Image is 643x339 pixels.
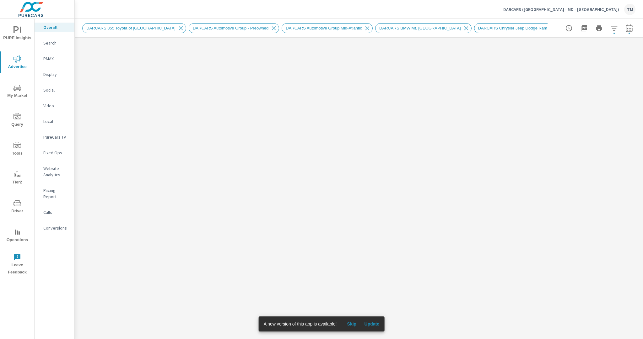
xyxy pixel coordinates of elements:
span: PURE Insights [2,26,32,42]
div: DARCARS BMW Mt. [GEOGRAPHIC_DATA] [375,23,472,33]
button: Print Report [593,22,605,34]
span: Leave Feedback [2,253,32,276]
p: Display [43,71,69,77]
button: Update [362,319,382,329]
p: Calls [43,209,69,215]
span: Driver [2,199,32,215]
div: DARCARS Chrysler Jeep Dodge Ram of [PERSON_NAME][GEOGRAPHIC_DATA] [474,23,640,33]
button: Apply Filters [608,22,620,34]
div: Fixed Ops [35,148,74,157]
p: Pacing Report [43,187,69,200]
p: Search [43,40,69,46]
span: Operations [2,228,32,244]
span: DARCARS 355 Toyota of [GEOGRAPHIC_DATA] [83,26,179,30]
span: Update [364,321,379,327]
p: DARCARS ([GEOGRAPHIC_DATA] - MD - [GEOGRAPHIC_DATA]) [503,7,619,12]
div: nav menu [0,19,34,278]
span: DARCARS Automotive Group Mid-Atlantic [282,26,366,30]
div: Search [35,38,74,48]
div: Website Analytics [35,164,74,179]
button: Skip [342,319,362,329]
span: A new version of this app is available! [264,321,337,326]
p: Fixed Ops [43,150,69,156]
div: Conversions [35,223,74,233]
span: My Market [2,84,32,99]
p: Local [43,118,69,124]
p: PMAX [43,56,69,62]
div: Pacing Report [35,186,74,201]
p: Overall [43,24,69,30]
div: Overall [35,23,74,32]
div: PureCars TV [35,132,74,142]
div: DARCARS 355 Toyota of [GEOGRAPHIC_DATA] [82,23,186,33]
p: Website Analytics [43,165,69,178]
p: Video [43,103,69,109]
span: DARCARS BMW Mt. [GEOGRAPHIC_DATA] [376,26,465,30]
div: DARCARS Automotive Group Mid-Atlantic [282,23,373,33]
div: DARCARS Automotive Group - Preowned [189,23,279,33]
button: "Export Report to PDF" [578,22,590,34]
p: Conversions [43,225,69,231]
span: DARCARS Chrysler Jeep Dodge Ram of [PERSON_NAME][GEOGRAPHIC_DATA] [474,26,633,30]
span: Query [2,113,32,128]
div: Social [35,85,74,95]
div: PMAX [35,54,74,63]
span: DARCARS Automotive Group - Preowned [189,26,272,30]
p: PureCars TV [43,134,69,140]
div: Display [35,70,74,79]
p: Social [43,87,69,93]
span: Tools [2,142,32,157]
div: Local [35,117,74,126]
span: Skip [344,321,359,327]
span: Tier2 [2,171,32,186]
div: TM [624,4,635,15]
button: Select Date Range [623,22,635,34]
div: Video [35,101,74,110]
span: Advertise [2,55,32,71]
div: Calls [35,208,74,217]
